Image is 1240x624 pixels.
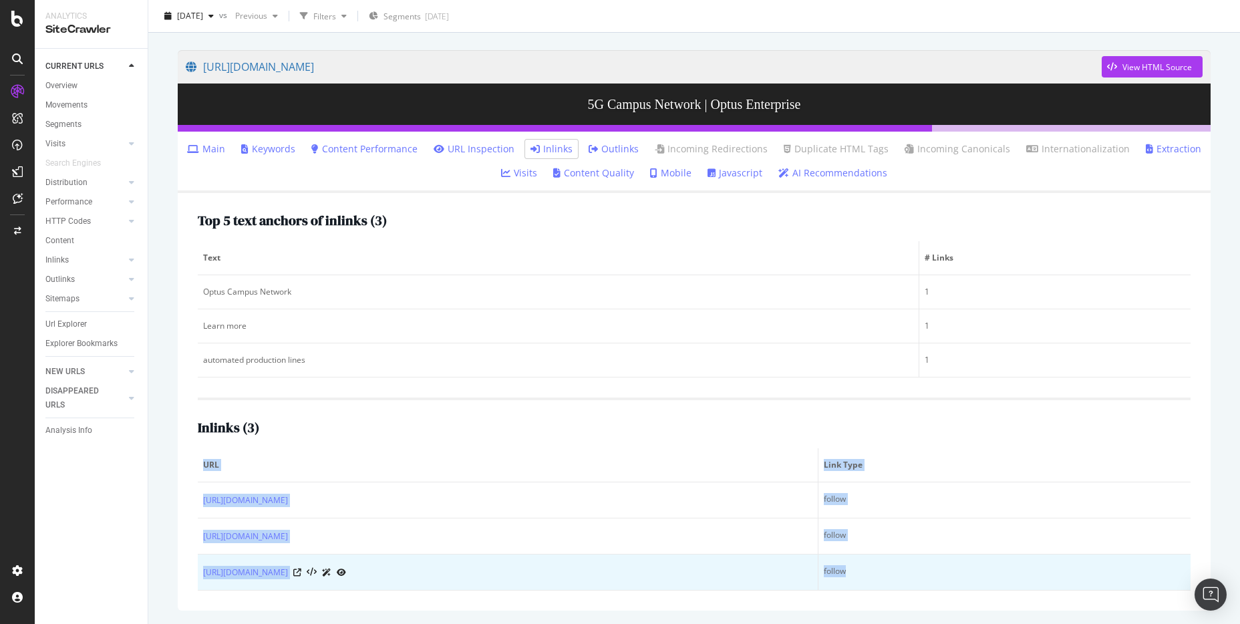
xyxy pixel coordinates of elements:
span: URL [203,459,809,471]
a: Javascript [708,166,762,180]
a: Extraction [1146,142,1201,156]
div: 1 [925,354,1185,366]
a: Performance [45,195,125,209]
a: Movements [45,98,138,112]
div: DISAPPEARED URLS [45,384,113,412]
div: 1 [925,286,1185,298]
span: 2025 Sep. 12th [177,10,203,21]
a: Inlinks [45,253,125,267]
div: Filters [313,10,336,21]
a: URL Inspection [434,142,514,156]
a: CURRENT URLS [45,59,125,73]
a: Visits [501,166,537,180]
div: Content [45,234,74,248]
div: Open Intercom Messenger [1195,579,1227,611]
a: Incoming Redirections [655,142,768,156]
button: Previous [230,5,283,27]
div: Movements [45,98,88,112]
span: Previous [230,10,267,21]
a: HTTP Codes [45,214,125,228]
td: follow [818,482,1191,518]
div: Search Engines [45,156,101,170]
a: AI Recommendations [778,166,887,180]
span: Segments [383,11,421,22]
div: Sitemaps [45,292,80,306]
div: Performance [45,195,92,209]
a: Keywords [241,142,295,156]
span: Link Type [824,459,1182,471]
a: [URL][DOMAIN_NAME] [203,566,288,579]
a: Main [187,142,225,156]
span: vs [219,9,230,20]
div: Optus Campus Network [203,286,913,298]
div: Url Explorer [45,317,87,331]
a: URL Inspection [337,565,346,579]
div: Analysis Info [45,424,92,438]
a: Content Quality [553,166,634,180]
a: Internationalization [1026,142,1130,156]
a: Duplicate HTML Tags [784,142,889,156]
div: Explorer Bookmarks [45,337,118,351]
a: Inlinks [530,142,573,156]
a: Sitemaps [45,292,125,306]
div: Outlinks [45,273,75,287]
a: [URL][DOMAIN_NAME] [203,530,288,543]
a: Url Explorer [45,317,138,331]
a: Visit Online Page [293,569,301,577]
a: NEW URLS [45,365,125,379]
div: automated production lines [203,354,913,366]
div: CURRENT URLS [45,59,104,73]
button: View HTML Source [1102,56,1203,77]
span: Text [203,252,910,264]
a: Mobile [650,166,691,180]
div: [DATE] [425,11,449,22]
div: Overview [45,79,77,93]
h3: 5G Campus Network | Optus Enterprise [178,84,1211,125]
a: Segments [45,118,138,132]
a: [URL][DOMAIN_NAME] [186,50,1102,84]
div: 1 [925,320,1185,332]
a: Incoming Canonicals [905,142,1010,156]
td: follow [818,555,1191,591]
a: Search Engines [45,156,114,170]
div: NEW URLS [45,365,85,379]
div: View HTML Source [1122,61,1192,73]
a: Analysis Info [45,424,138,438]
div: SiteCrawler [45,22,137,37]
div: Distribution [45,176,88,190]
td: follow [818,518,1191,555]
a: Outlinks [589,142,639,156]
button: View HTML Source [307,568,317,577]
div: Analytics [45,11,137,22]
div: Learn more [203,320,913,332]
a: DISAPPEARED URLS [45,384,125,412]
button: [DATE] [159,5,219,27]
span: # Links [925,252,1182,264]
a: Content Performance [311,142,418,156]
h2: Inlinks ( 3 ) [198,420,259,435]
a: Outlinks [45,273,125,287]
button: Filters [295,5,352,27]
a: Distribution [45,176,125,190]
a: Visits [45,137,125,151]
a: [URL][DOMAIN_NAME] [203,494,288,507]
a: Content [45,234,138,248]
a: Overview [45,79,138,93]
button: Segments[DATE] [363,5,454,27]
div: HTTP Codes [45,214,91,228]
a: AI Url Details [322,565,331,579]
a: Explorer Bookmarks [45,337,138,351]
div: Inlinks [45,253,69,267]
h2: Top 5 text anchors of inlinks ( 3 ) [198,213,387,228]
div: Visits [45,137,65,151]
div: Segments [45,118,82,132]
